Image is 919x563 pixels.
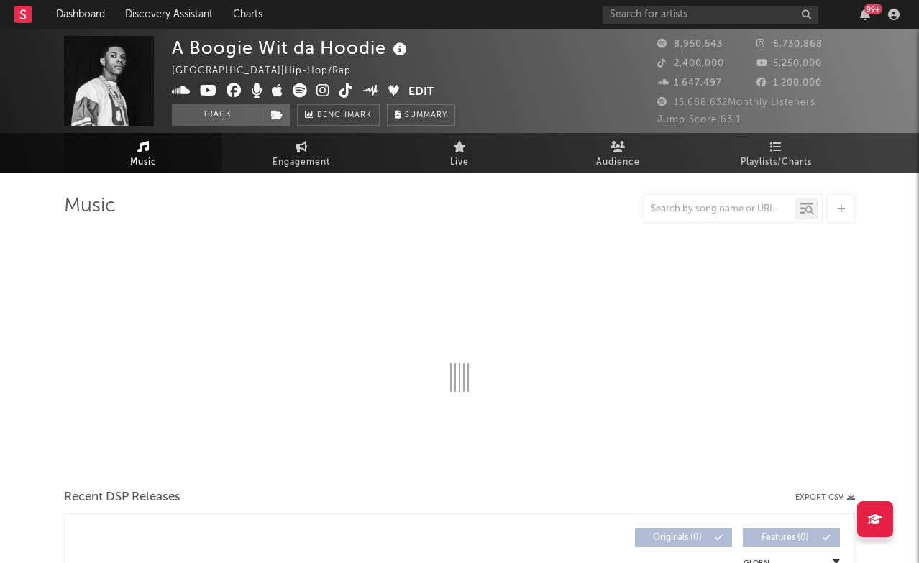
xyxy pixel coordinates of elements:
div: 99 + [864,4,882,14]
span: Playlists/Charts [741,154,812,171]
span: 6,730,868 [756,40,823,49]
button: Edit [408,83,434,101]
a: Engagement [222,133,380,173]
span: 8,950,543 [657,40,723,49]
span: Jump Score: 63.1 [657,115,741,124]
input: Search for artists [603,6,818,24]
button: Features(0) [743,528,840,547]
span: Live [450,154,469,171]
span: Music [130,154,157,171]
div: A Boogie Wit da Hoodie [172,36,411,60]
span: Features ( 0 ) [752,534,818,542]
button: Track [172,104,262,126]
span: 5,250,000 [756,59,822,68]
a: Live [380,133,539,173]
span: 2,400,000 [657,59,724,68]
span: Benchmark [317,107,372,124]
input: Search by song name or URL [644,203,795,215]
button: 99+ [860,9,870,20]
span: Audience [596,154,640,171]
span: 15,688,632 Monthly Listeners [657,98,815,107]
button: Export CSV [795,493,855,502]
span: 1,200,000 [756,78,822,88]
a: Benchmark [297,104,380,126]
button: Summary [387,104,455,126]
span: Recent DSP Releases [64,489,180,506]
span: Engagement [273,154,330,171]
button: Originals(0) [635,528,732,547]
span: Summary [405,111,447,119]
a: Audience [539,133,697,173]
a: Playlists/Charts [697,133,855,173]
span: Originals ( 0 ) [644,534,710,542]
a: Music [64,133,222,173]
div: [GEOGRAPHIC_DATA] | Hip-Hop/Rap [172,63,367,80]
span: 1,647,497 [657,78,722,88]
